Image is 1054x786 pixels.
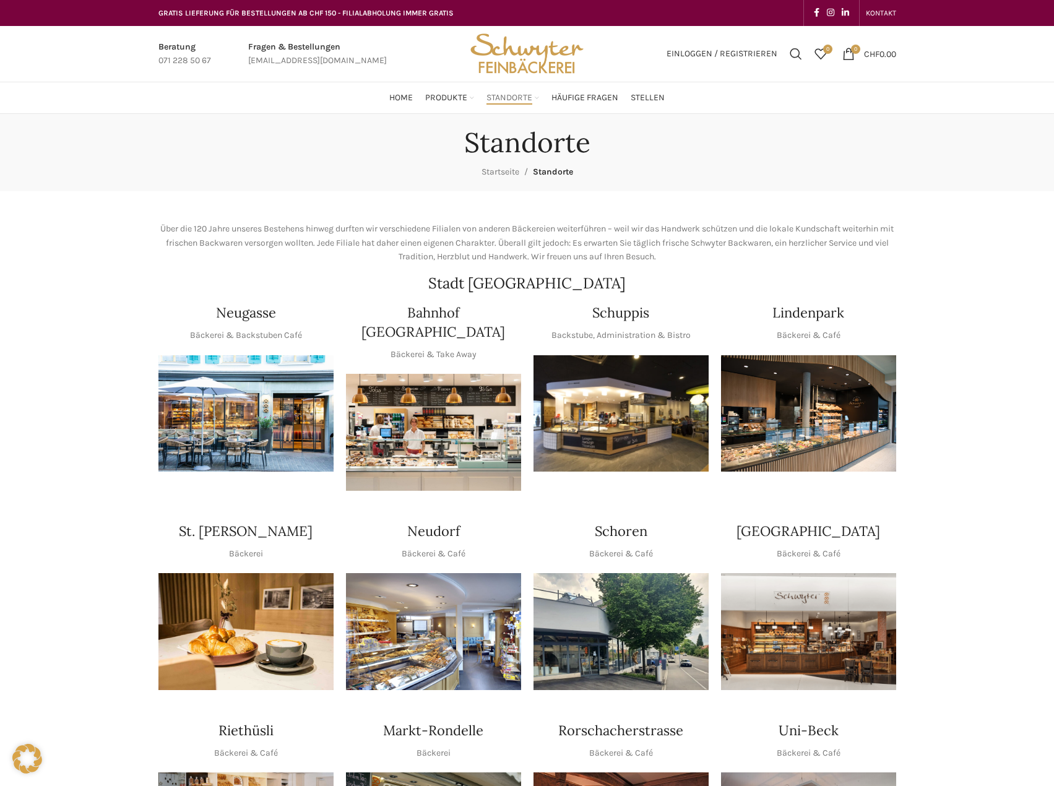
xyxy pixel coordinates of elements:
p: Bäckerei & Backstuben Café [190,329,302,342]
p: Über die 120 Jahre unseres Bestehens hinweg durften wir verschiedene Filialen von anderen Bäckere... [158,222,896,264]
span: Produkte [425,92,467,104]
p: Bäckerei [417,746,451,760]
p: Backstube, Administration & Bistro [551,329,691,342]
p: Bäckerei & Café [777,329,840,342]
a: Standorte [486,85,539,110]
span: CHF [864,48,879,59]
p: Bäckerei & Café [589,746,653,760]
h4: [GEOGRAPHIC_DATA] [737,522,880,541]
p: Bäckerei & Café [589,547,653,561]
img: 017-e1571925257345 [721,355,896,472]
a: Linkedin social link [838,4,853,22]
img: Neugasse [158,355,334,472]
a: Einloggen / Registrieren [660,41,784,66]
span: 0 [823,45,832,54]
a: 0 [808,41,833,66]
h4: Neugasse [216,303,276,322]
p: Bäckerei [229,547,263,561]
p: Bäckerei & Café [402,547,465,561]
div: 1 / 1 [533,573,709,690]
div: 1 / 1 [158,355,334,472]
a: Infobox link [158,40,211,68]
p: Bäckerei & Café [214,746,278,760]
h2: Stadt [GEOGRAPHIC_DATA] [158,276,896,291]
img: Bahnhof St. Gallen [346,374,521,491]
div: 1 / 1 [721,355,896,472]
p: Bäckerei & Café [777,547,840,561]
img: Schwyter-1800x900 [721,573,896,690]
div: 1 / 1 [346,374,521,491]
p: Bäckerei & Café [777,746,840,760]
h1: Standorte [464,126,590,159]
h4: Riethüsli [218,721,274,740]
h4: Bahnhof [GEOGRAPHIC_DATA] [346,303,521,342]
a: Facebook social link [810,4,823,22]
p: Bäckerei & Take Away [391,348,477,361]
div: 1 / 1 [158,573,334,690]
img: Bäckerei Schwyter [466,26,587,82]
span: Häufige Fragen [551,92,618,104]
h4: Uni-Beck [779,721,839,740]
img: 150130-Schwyter-013 [533,355,709,472]
div: 1 / 1 [721,573,896,690]
h4: Schuppis [592,303,649,322]
div: Secondary navigation [860,1,902,25]
span: 0 [851,45,860,54]
div: 1 / 1 [346,573,521,690]
a: Infobox link [248,40,387,68]
a: Suchen [784,41,808,66]
h4: Neudorf [407,522,460,541]
a: Home [389,85,413,110]
h4: Schoren [595,522,647,541]
span: Einloggen / Registrieren [667,50,777,58]
a: Produkte [425,85,474,110]
bdi: 0.00 [864,48,896,59]
h4: Markt-Rondelle [383,721,483,740]
h4: Rorschacherstrasse [558,721,683,740]
a: KONTAKT [866,1,896,25]
span: GRATIS LIEFERUNG FÜR BESTELLUNGEN AB CHF 150 - FILIALABHOLUNG IMMER GRATIS [158,9,454,17]
span: Standorte [486,92,532,104]
div: Main navigation [152,85,902,110]
span: KONTAKT [866,9,896,17]
div: Meine Wunschliste [808,41,833,66]
a: Häufige Fragen [551,85,618,110]
img: Neudorf_1 [346,573,521,690]
h4: St. [PERSON_NAME] [179,522,313,541]
span: Home [389,92,413,104]
a: Stellen [631,85,665,110]
div: 1 / 1 [533,355,709,472]
span: Stellen [631,92,665,104]
a: Instagram social link [823,4,838,22]
a: 0 CHF0.00 [836,41,902,66]
img: schwyter-23 [158,573,334,690]
a: Site logo [466,48,587,58]
span: Standorte [533,166,573,177]
img: 0842cc03-b884-43c1-a0c9-0889ef9087d6 copy [533,573,709,690]
h4: Lindenpark [772,303,844,322]
a: Startseite [482,166,519,177]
